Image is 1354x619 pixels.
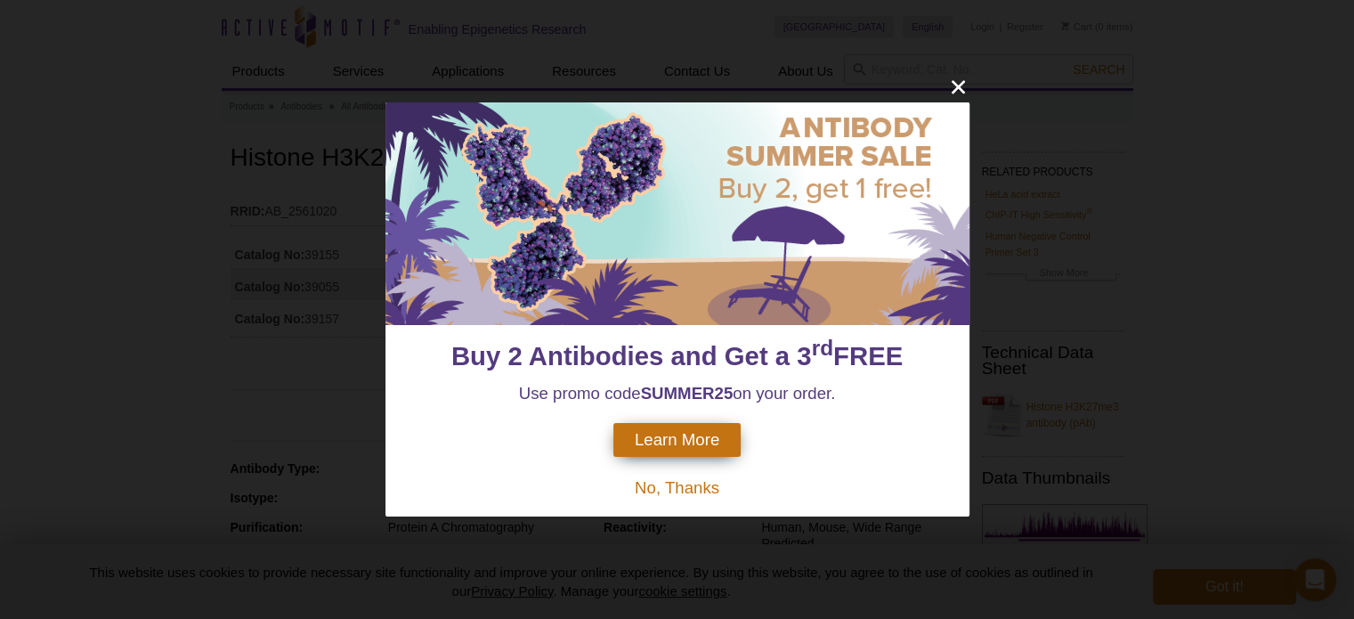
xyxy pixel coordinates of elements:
[641,384,734,403] strong: SUMMER25
[635,430,719,450] span: Learn More
[519,384,836,403] span: Use promo code on your order.
[635,478,719,497] span: No, Thanks
[451,341,903,371] span: Buy 2 Antibodies and Get a 3 FREE
[947,76,969,98] button: close
[812,337,833,361] sup: rd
